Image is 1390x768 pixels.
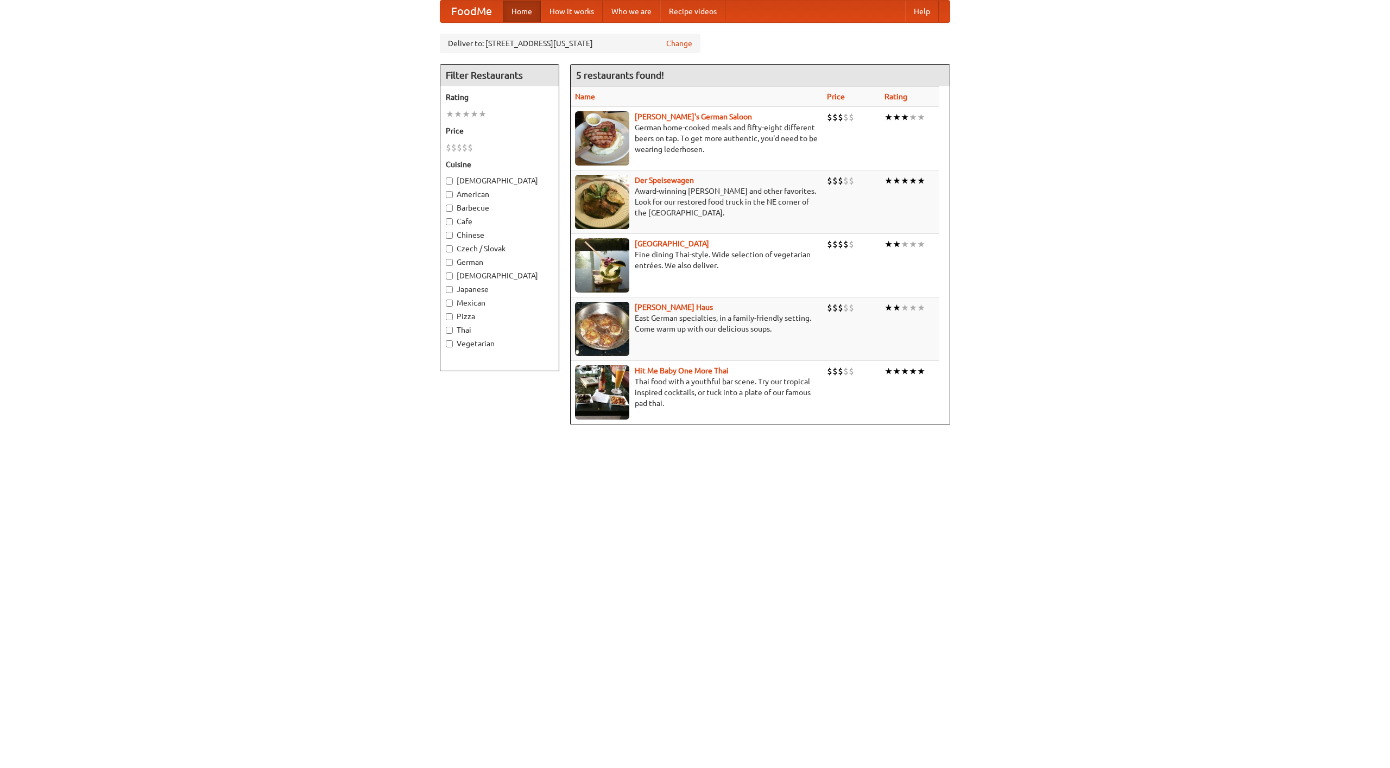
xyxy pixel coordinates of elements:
li: $ [827,365,832,377]
input: American [446,191,453,198]
input: Mexican [446,300,453,307]
li: $ [838,175,843,187]
li: $ [838,365,843,377]
li: ★ [884,365,893,377]
a: Hit Me Baby One More Thai [635,366,729,375]
li: $ [849,111,854,123]
h5: Price [446,125,553,136]
label: Cafe [446,216,553,227]
label: [DEMOGRAPHIC_DATA] [446,270,553,281]
label: Chinese [446,230,553,240]
li: $ [467,142,473,154]
input: Pizza [446,313,453,320]
a: How it works [541,1,603,22]
div: Deliver to: [STREET_ADDRESS][US_STATE] [440,34,700,53]
li: ★ [884,175,893,187]
li: ★ [909,302,917,314]
li: $ [843,302,849,314]
li: $ [849,175,854,187]
p: German home-cooked meals and fifty-eight different beers on tap. To get more authentic, you'd nee... [575,122,818,155]
label: Barbecue [446,202,553,213]
input: Chinese [446,232,453,239]
label: [DEMOGRAPHIC_DATA] [446,175,553,186]
input: [DEMOGRAPHIC_DATA] [446,177,453,185]
label: Mexican [446,297,553,308]
li: ★ [884,302,893,314]
a: [GEOGRAPHIC_DATA] [635,239,709,248]
li: $ [843,111,849,123]
a: Recipe videos [660,1,725,22]
li: $ [832,111,838,123]
a: Rating [884,92,907,101]
label: Thai [446,325,553,335]
label: German [446,257,553,268]
img: satay.jpg [575,238,629,293]
li: ★ [917,238,925,250]
a: Der Speisewagen [635,176,694,185]
ng-pluralize: 5 restaurants found! [576,70,664,80]
li: ★ [909,238,917,250]
img: esthers.jpg [575,111,629,166]
li: $ [451,142,457,154]
p: Award-winning [PERSON_NAME] and other favorites. Look for our restored food truck in the NE corne... [575,186,818,218]
li: ★ [917,365,925,377]
a: Home [503,1,541,22]
li: $ [446,142,451,154]
label: Vegetarian [446,338,553,349]
li: ★ [893,111,901,123]
li: ★ [454,108,462,120]
input: Barbecue [446,205,453,212]
li: $ [849,238,854,250]
li: $ [832,302,838,314]
li: $ [832,365,838,377]
li: ★ [901,365,909,377]
img: babythai.jpg [575,365,629,420]
p: East German specialties, in a family-friendly setting. Come warm up with our delicious soups. [575,313,818,334]
li: ★ [901,238,909,250]
label: Czech / Slovak [446,243,553,254]
li: ★ [884,111,893,123]
img: speisewagen.jpg [575,175,629,229]
li: $ [832,175,838,187]
input: German [446,259,453,266]
img: kohlhaus.jpg [575,302,629,356]
li: $ [457,142,462,154]
li: ★ [478,108,486,120]
li: ★ [901,175,909,187]
a: [PERSON_NAME] Haus [635,303,713,312]
li: $ [827,175,832,187]
li: $ [827,111,832,123]
li: $ [843,365,849,377]
li: ★ [470,108,478,120]
h5: Cuisine [446,159,553,170]
a: Price [827,92,845,101]
a: Who we are [603,1,660,22]
a: [PERSON_NAME]'s German Saloon [635,112,752,121]
li: ★ [909,175,917,187]
label: American [446,189,553,200]
li: $ [462,142,467,154]
li: $ [838,111,843,123]
li: ★ [462,108,470,120]
h4: Filter Restaurants [440,65,559,86]
a: Name [575,92,595,101]
input: Thai [446,327,453,334]
a: Change [666,38,692,49]
p: Thai food with a youthful bar scene. Try our tropical inspired cocktails, or tuck into a plate of... [575,376,818,409]
li: ★ [917,175,925,187]
input: Vegetarian [446,340,453,347]
li: $ [849,302,854,314]
li: $ [843,238,849,250]
p: Fine dining Thai-style. Wide selection of vegetarian entrées. We also deliver. [575,249,818,271]
label: Japanese [446,284,553,295]
li: ★ [909,111,917,123]
li: ★ [901,111,909,123]
li: $ [832,238,838,250]
li: $ [827,302,832,314]
li: ★ [901,302,909,314]
input: Japanese [446,286,453,293]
